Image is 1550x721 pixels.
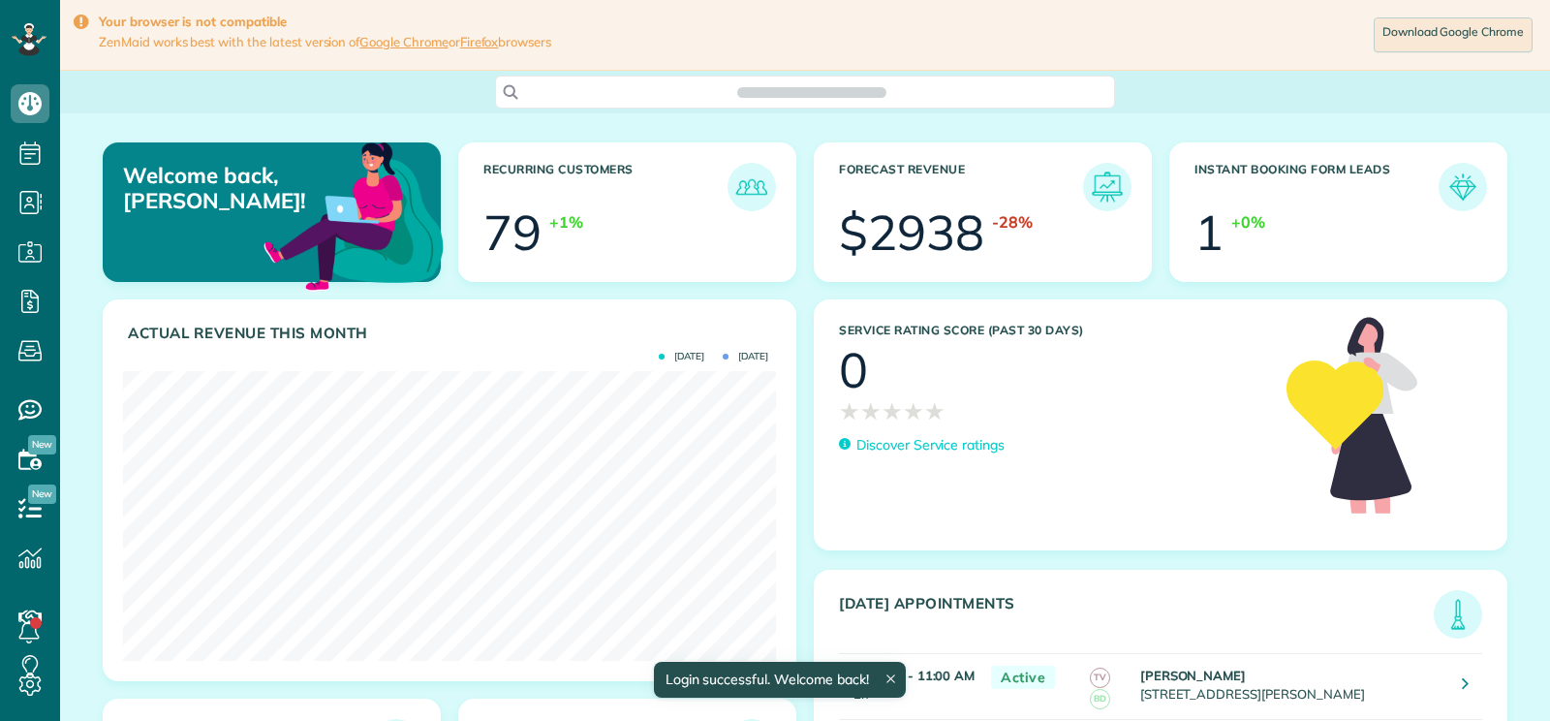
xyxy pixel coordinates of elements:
[991,666,1055,690] span: Active
[1135,653,1447,719] td: [STREET_ADDRESS][PERSON_NAME]
[1140,668,1247,683] strong: [PERSON_NAME]
[903,394,924,428] span: ★
[99,14,551,30] strong: Your browser is not compatible
[1443,168,1482,206] img: icon_form_leads-04211a6a04a5b2264e4ee56bc0799ec3eb69b7e499cbb523a139df1d13a81ae0.png
[1194,163,1439,211] h3: Instant Booking Form Leads
[992,211,1033,234] div: -28%
[853,668,975,683] strong: 9:00 AM - 11:00 AM
[839,595,1434,639] h3: [DATE] Appointments
[653,662,905,698] div: Login successful. Welcome back!
[839,435,1005,455] a: Discover Service ratings
[460,34,499,49] a: Firefox
[839,394,860,428] span: ★
[924,394,945,428] span: ★
[1374,17,1533,52] a: Download Google Chrome
[1090,689,1110,709] span: BD
[260,120,448,308] img: dashboard_welcome-42a62b7d889689a78055ac9021e634bf52bae3f8056760290aed330b23ab8690.png
[28,485,56,504] span: New
[1439,595,1477,634] img: icon_todays_appointments-901f7ab196bb0bea1936b74009e4eb5ffbc2d2711fa7634e0d609ed5ef32b18b.png
[483,163,728,211] h3: Recurring Customers
[882,394,903,428] span: ★
[483,208,542,257] div: 79
[659,352,704,361] span: [DATE]
[839,346,868,394] div: 0
[839,208,984,257] div: $2938
[128,325,776,342] h3: Actual Revenue this month
[1088,168,1127,206] img: icon_forecast_revenue-8c13a41c7ed35a8dcfafea3cbb826a0462acb37728057bba2d056411b612bbbe.png
[28,435,56,455] span: New
[549,211,583,234] div: +1%
[839,653,981,719] td: 2h
[99,34,551,50] span: ZenMaid works best with the latest version of or browsers
[723,352,768,361] span: [DATE]
[1194,208,1224,257] div: 1
[860,394,882,428] span: ★
[757,82,866,102] span: Search ZenMaid…
[1231,211,1265,234] div: +0%
[123,163,331,214] p: Welcome back, [PERSON_NAME]!
[732,168,771,206] img: icon_recurring_customers-cf858462ba22bcd05b5a5880d41d6543d210077de5bb9ebc9590e49fd87d84ed.png
[359,34,449,49] a: Google Chrome
[1090,668,1110,688] span: TV
[839,163,1083,211] h3: Forecast Revenue
[856,435,1005,455] p: Discover Service ratings
[839,324,1267,337] h3: Service Rating score (past 30 days)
